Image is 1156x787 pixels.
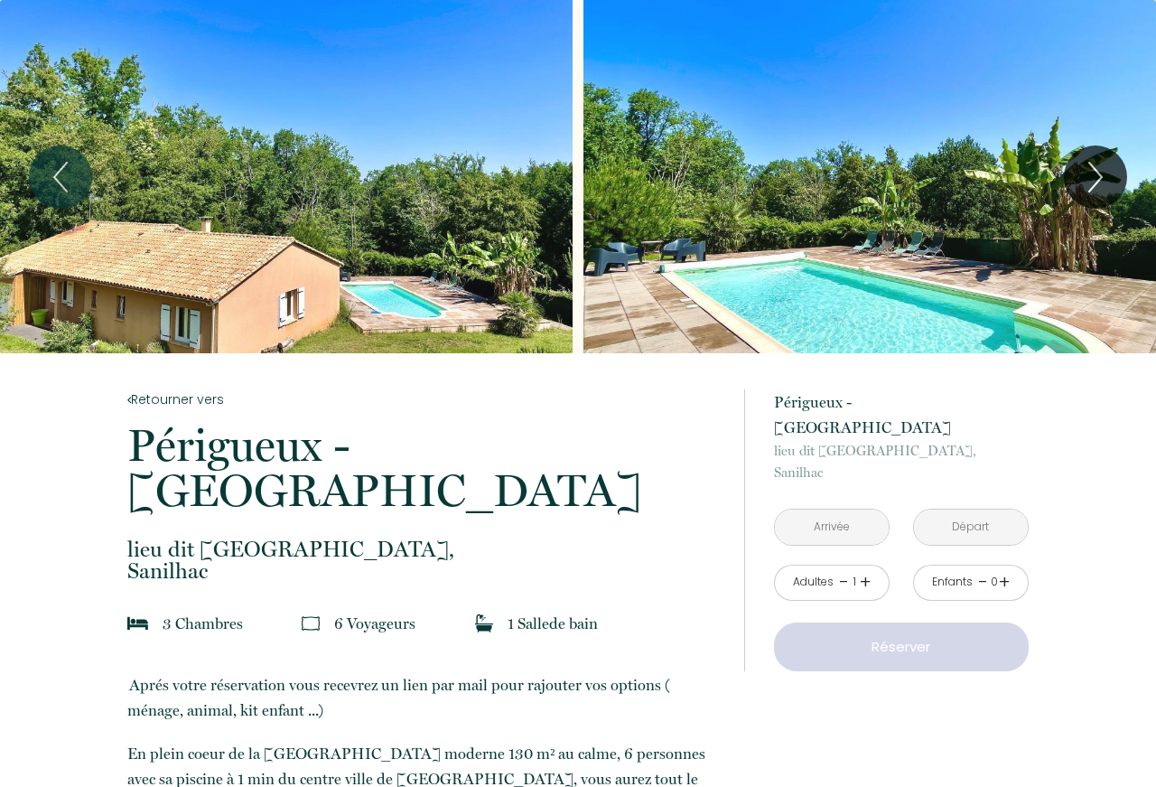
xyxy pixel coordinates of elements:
div: Adultes [793,574,834,591]
span: lieu dit [GEOGRAPHIC_DATA], [774,440,1029,462]
p: Aprés votre réservation vous recevrez un lien par mail pour rajouter vos options ( ménage, animal... [127,672,720,723]
input: Départ [914,510,1028,545]
a: Retourner vers [127,389,720,409]
a: + [860,568,871,596]
p: 1 Salle de bain [508,611,598,636]
button: Next [1064,145,1127,209]
a: - [978,568,988,596]
p: Réserver [780,636,1022,658]
div: 0 [990,574,999,591]
p: 6 Voyageur [334,611,415,636]
button: Previous [29,145,92,209]
p: Périgueux - [GEOGRAPHIC_DATA] [774,389,1029,440]
a: - [839,568,849,596]
div: Enfants [932,574,973,591]
span: s [237,614,243,632]
p: Sanilhac [774,440,1029,483]
img: guests [302,614,320,632]
span: s [409,614,415,632]
p: Périgueux - [GEOGRAPHIC_DATA] [127,423,720,513]
div: 1 [850,574,859,591]
input: Arrivée [775,510,889,545]
button: Réserver [774,623,1029,671]
a: + [999,568,1010,596]
span: lieu dit [GEOGRAPHIC_DATA], [127,539,720,560]
p: Sanilhac [127,539,720,582]
p: 3 Chambre [163,611,243,636]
